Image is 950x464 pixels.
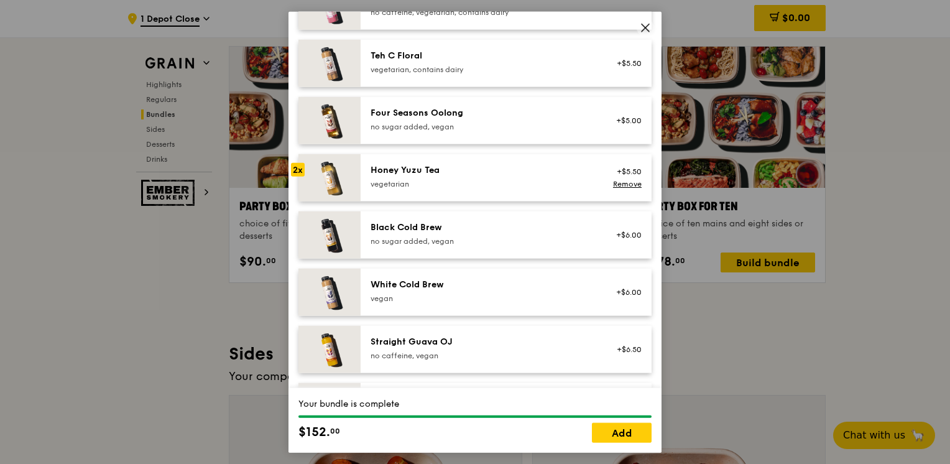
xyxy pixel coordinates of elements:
[298,40,361,87] img: daily_normal_HORZ-teh-c-floral.jpg
[609,116,642,126] div: +$5.00
[371,7,594,17] div: no caffeine, vegetarian, contains dairy
[371,179,594,189] div: vegetarian
[592,422,652,442] a: Add
[371,351,594,361] div: no caffeine, vegan
[298,397,652,410] div: Your bundle is complete
[298,326,361,373] img: daily_normal_HORZ-straight-guava-OJ.jpg
[298,97,361,144] img: daily_normal_HORZ-four-seasons-oolong.jpg
[298,422,330,441] span: $152.
[371,336,594,348] div: Straight Guava OJ
[298,383,361,430] img: daily_normal_HORZ-watermelime-crush.jpg
[371,50,594,62] div: Teh C Floral
[609,345,642,355] div: +$6.50
[371,122,594,132] div: no sugar added, vegan
[609,58,642,68] div: +$5.50
[371,164,594,177] div: Honey Yuzu Tea
[298,269,361,316] img: daily_normal_HORZ-white-cold-brew.jpg
[371,107,594,119] div: Four Seasons Oolong
[609,230,642,240] div: +$6.00
[371,279,594,291] div: White Cold Brew
[291,163,305,177] div: 2x
[609,287,642,297] div: +$6.00
[298,154,361,202] img: daily_normal_honey-yuzu-tea.jpg
[371,236,594,246] div: no sugar added, vegan
[371,221,594,234] div: Black Cold Brew
[371,294,594,304] div: vegan
[371,65,594,75] div: vegetarian, contains dairy
[330,425,340,435] span: 00
[298,211,361,259] img: daily_normal_HORZ-black-cold-brew.jpg
[613,180,642,188] a: Remove
[609,167,642,177] div: +$5.50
